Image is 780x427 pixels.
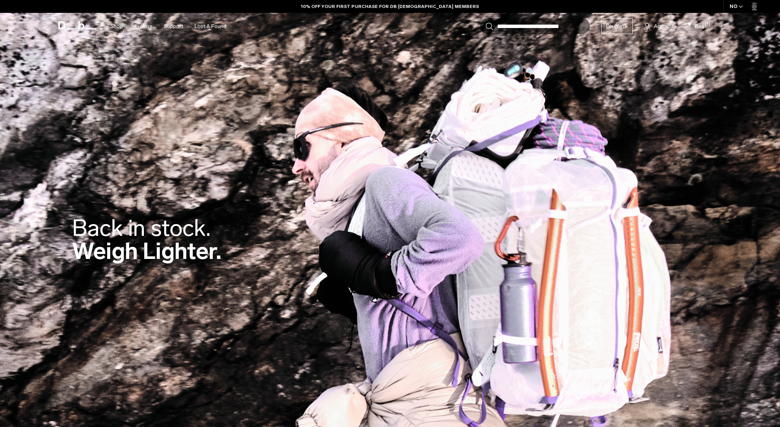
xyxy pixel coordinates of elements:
[301,3,479,10] a: 10% OFF YOUR FIRST PURCHASE FOR DB [DEMOGRAPHIC_DATA] MEMBERS
[695,22,704,30] span: Bag
[110,13,123,40] a: Shop
[72,214,211,242] span: Back in stock.
[654,22,674,30] span: Account
[601,18,633,34] a: Db Black
[685,22,704,31] button: Bag (1)
[644,22,674,31] a: Account
[195,13,226,40] a: Lost & Found
[105,13,232,40] nav: Main Navigation
[134,13,153,40] a: Explore
[72,217,222,263] h2: Weigh Lighter.
[164,13,183,40] a: Support
[705,22,710,28] span: (1)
